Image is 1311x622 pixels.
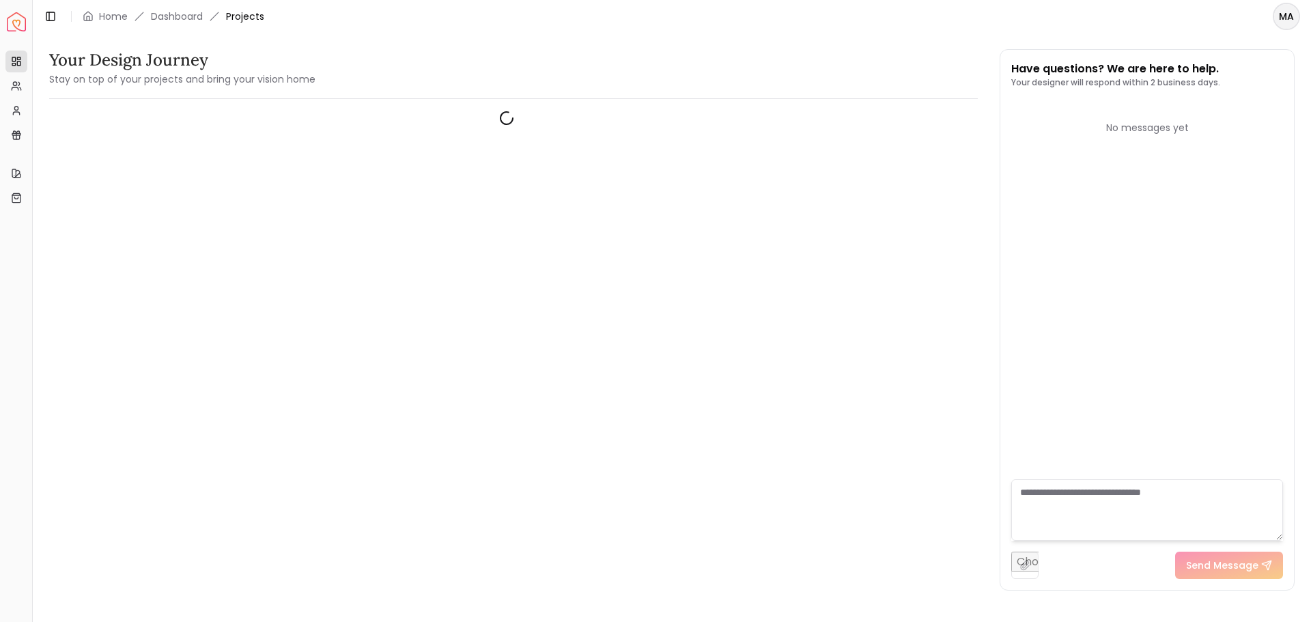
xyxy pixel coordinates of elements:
[1274,4,1299,29] span: MA
[7,12,26,31] a: Spacejoy
[1011,121,1283,135] div: No messages yet
[83,10,264,23] nav: breadcrumb
[226,10,264,23] span: Projects
[1011,77,1220,88] p: Your designer will respond within 2 business days.
[49,72,315,86] small: Stay on top of your projects and bring your vision home
[7,12,26,31] img: Spacejoy Logo
[1011,61,1220,77] p: Have questions? We are here to help.
[151,10,203,23] a: Dashboard
[1273,3,1300,30] button: MA
[49,49,315,71] h3: Your Design Journey
[99,10,128,23] a: Home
